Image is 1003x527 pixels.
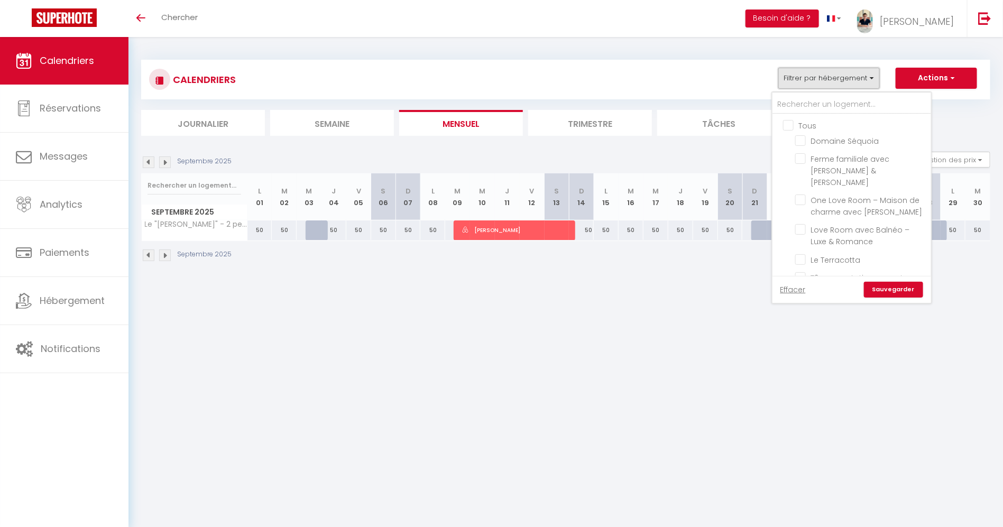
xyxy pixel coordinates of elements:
[177,249,232,260] p: Septembre 2025
[668,173,693,220] th: 18
[371,173,396,220] th: 06
[678,186,683,196] abbr: J
[371,220,396,240] div: 50
[752,186,758,196] abbr: D
[306,186,312,196] abbr: M
[528,110,652,136] li: Trimestre
[396,173,421,220] th: 07
[718,173,743,220] th: 20
[40,54,94,67] span: Calendriers
[461,220,569,240] span: [PERSON_NAME]
[811,195,923,217] span: One Love Room – Maison de charme avec [PERSON_NAME]
[545,173,569,220] th: 13
[652,186,659,196] abbr: M
[857,10,873,33] img: ...
[780,284,806,295] a: Effacer
[965,173,990,220] th: 30
[746,10,819,27] button: Besoin d'aide ?
[965,220,990,240] div: 50
[594,220,619,240] div: 50
[495,173,520,220] th: 11
[941,173,965,220] th: 29
[520,173,545,220] th: 12
[703,186,708,196] abbr: V
[396,220,421,240] div: 50
[270,110,394,136] li: Semaine
[143,220,249,228] span: Le "[PERSON_NAME]" - 2 pers - hyper centre
[272,173,297,220] th: 02
[170,68,236,91] h3: CALENDRIERS
[32,8,97,27] img: Super Booking
[281,186,288,196] abbr: M
[530,186,535,196] abbr: V
[657,110,781,136] li: Tâches
[148,176,241,195] input: Rechercher un logement...
[356,186,361,196] abbr: V
[811,225,910,247] span: Love Room avec Balnéo – Luxe & Romance
[643,173,668,220] th: 17
[718,220,743,240] div: 50
[880,15,954,28] span: [PERSON_NAME]
[579,186,584,196] abbr: D
[771,91,932,304] div: Filtrer par hébergement
[772,95,931,114] input: Rechercher un logement...
[569,220,594,240] div: 50
[321,173,346,220] th: 04
[40,101,101,115] span: Réservations
[693,173,718,220] th: 19
[420,173,445,220] th: 08
[455,186,461,196] abbr: M
[40,294,105,307] span: Hébergement
[643,220,668,240] div: 50
[619,220,643,240] div: 50
[605,186,608,196] abbr: L
[346,220,371,240] div: 50
[470,173,495,220] th: 10
[420,220,445,240] div: 50
[247,173,272,220] th: 01
[619,173,643,220] th: 16
[569,173,594,220] th: 14
[381,186,386,196] abbr: S
[767,173,792,220] th: 22
[912,152,990,168] button: Gestion des prix
[297,173,321,220] th: 03
[941,220,965,240] div: 50
[668,220,693,240] div: 50
[480,186,486,196] abbr: M
[141,110,265,136] li: Journalier
[258,186,261,196] abbr: L
[177,156,232,167] p: Septembre 2025
[247,220,272,240] div: 50
[952,186,955,196] abbr: L
[742,173,767,220] th: 21
[431,186,435,196] abbr: L
[594,173,619,220] th: 15
[346,173,371,220] th: 05
[505,186,509,196] abbr: J
[142,205,247,220] span: Septembre 2025
[778,68,880,89] button: Filtrer par hébergement
[321,220,346,240] div: 50
[864,282,923,298] a: Sauvegarder
[272,220,297,240] div: 50
[406,186,411,196] abbr: D
[693,220,718,240] div: 50
[40,198,82,211] span: Analytics
[896,68,977,89] button: Actions
[332,186,336,196] abbr: J
[41,342,100,355] span: Notifications
[399,110,523,136] li: Mensuel
[811,154,890,188] span: Ferme familiale avec [PERSON_NAME] & [PERSON_NAME]
[555,186,559,196] abbr: S
[40,246,89,259] span: Paiements
[445,173,470,220] th: 09
[975,186,981,196] abbr: M
[728,186,732,196] abbr: S
[161,12,198,23] span: Chercher
[40,150,88,163] span: Messages
[628,186,634,196] abbr: M
[978,12,991,25] img: logout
